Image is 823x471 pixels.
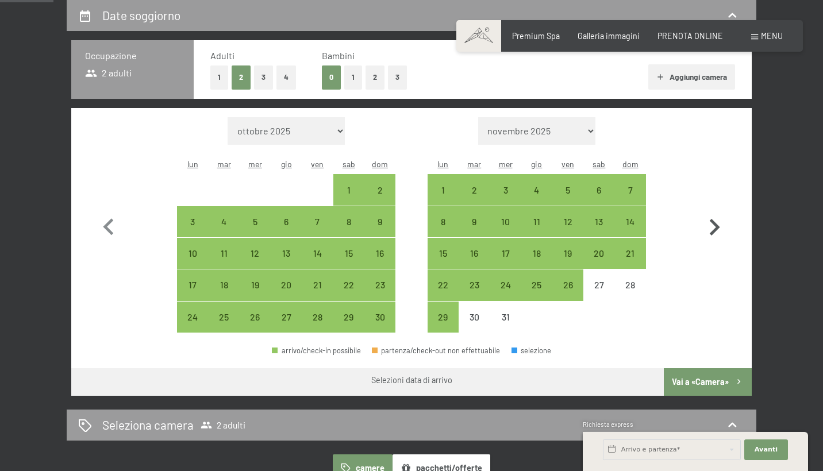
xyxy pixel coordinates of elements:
[657,31,723,41] span: PRENOTA ONLINE
[271,238,302,269] div: arrivo/check-in possibile
[491,217,520,246] div: 10
[333,238,364,269] div: arrivo/check-in possibile
[552,238,583,269] div: Fri Dec 19 2025
[271,238,302,269] div: Thu Nov 13 2025
[281,159,292,169] abbr: giovedì
[761,31,783,41] span: Menu
[178,280,207,309] div: 17
[344,65,362,89] button: 1
[366,280,394,309] div: 23
[583,238,614,269] div: Sat Dec 20 2025
[428,206,459,237] div: Mon Dec 08 2025
[460,280,489,309] div: 23
[372,347,501,354] div: partenza/check-out non effettuabile
[615,206,646,237] div: Sun Dec 14 2025
[583,206,614,237] div: arrivo/check-in possibile
[178,312,207,341] div: 24
[521,269,552,300] div: arrivo/check-in possibile
[303,249,332,277] div: 14
[272,347,361,354] div: arrivo/check-in possibile
[616,249,645,277] div: 21
[490,174,521,205] div: Wed Dec 03 2025
[271,302,302,333] div: Thu Nov 27 2025
[583,269,614,300] div: Sat Dec 27 2025
[333,238,364,269] div: Sat Nov 15 2025
[490,174,521,205] div: arrivo/check-in possibile
[333,206,364,237] div: arrivo/check-in possibile
[272,217,301,246] div: 6
[521,206,552,237] div: Thu Dec 11 2025
[240,269,271,300] div: arrivo/check-in possibile
[615,269,646,300] div: Sun Dec 28 2025
[333,174,364,205] div: arrivo/check-in possibile
[755,445,778,454] span: Avanti
[334,186,363,214] div: 1
[615,238,646,269] div: Sun Dec 21 2025
[428,302,459,333] div: arrivo/check-in possibile
[583,174,614,205] div: Sat Dec 06 2025
[272,312,301,341] div: 27
[521,238,552,269] div: Thu Dec 18 2025
[429,186,457,214] div: 1
[491,186,520,214] div: 3
[241,217,270,246] div: 5
[553,217,582,246] div: 12
[208,238,239,269] div: Tue Nov 11 2025
[583,238,614,269] div: arrivo/check-in possibile
[616,280,645,309] div: 28
[102,416,194,433] h2: Seleziona camera
[553,186,582,214] div: 5
[210,50,234,61] span: Adulti
[491,280,520,309] div: 24
[333,269,364,300] div: arrivo/check-in possibile
[552,269,583,300] div: arrivo/check-in possibile
[459,269,490,300] div: Tue Dec 23 2025
[208,302,239,333] div: arrivo/check-in possibile
[271,302,302,333] div: arrivo/check-in possibile
[459,238,490,269] div: Tue Dec 16 2025
[428,238,459,269] div: Mon Dec 15 2025
[460,217,489,246] div: 9
[209,217,238,246] div: 4
[271,206,302,237] div: arrivo/check-in possibile
[177,206,208,237] div: Mon Nov 03 2025
[490,238,521,269] div: arrivo/check-in possibile
[364,174,395,205] div: arrivo/check-in possibile
[364,238,395,269] div: arrivo/check-in possibile
[428,269,459,300] div: Mon Dec 22 2025
[272,280,301,309] div: 20
[302,269,333,300] div: arrivo/check-in possibile
[302,238,333,269] div: Fri Nov 14 2025
[583,420,633,428] span: Richiesta express
[271,269,302,300] div: arrivo/check-in possibile
[521,238,552,269] div: arrivo/check-in possibile
[240,238,271,269] div: arrivo/check-in possibile
[334,312,363,341] div: 29
[271,269,302,300] div: Thu Nov 20 2025
[459,174,490,205] div: Tue Dec 02 2025
[388,65,407,89] button: 3
[333,302,364,333] div: Sat Nov 29 2025
[578,31,640,41] a: Galleria immagini
[240,206,271,237] div: arrivo/check-in possibile
[622,159,639,169] abbr: domenica
[584,186,613,214] div: 6
[177,302,208,333] div: arrivo/check-in possibile
[616,217,645,246] div: 14
[459,238,490,269] div: arrivo/check-in possibile
[240,269,271,300] div: Wed Nov 19 2025
[459,206,490,237] div: arrivo/check-in possibile
[459,174,490,205] div: arrivo/check-in possibile
[428,206,459,237] div: arrivo/check-in possibile
[311,159,324,169] abbr: venerdì
[240,238,271,269] div: Wed Nov 12 2025
[512,31,560,41] span: Premium Spa
[490,269,521,300] div: arrivo/check-in possibile
[322,50,355,61] span: Bambini
[240,302,271,333] div: Wed Nov 26 2025
[92,117,125,333] button: Mese precedente
[698,117,731,333] button: Mese successivo
[209,280,238,309] div: 18
[583,269,614,300] div: arrivo/check-in non effettuabile
[208,206,239,237] div: Tue Nov 04 2025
